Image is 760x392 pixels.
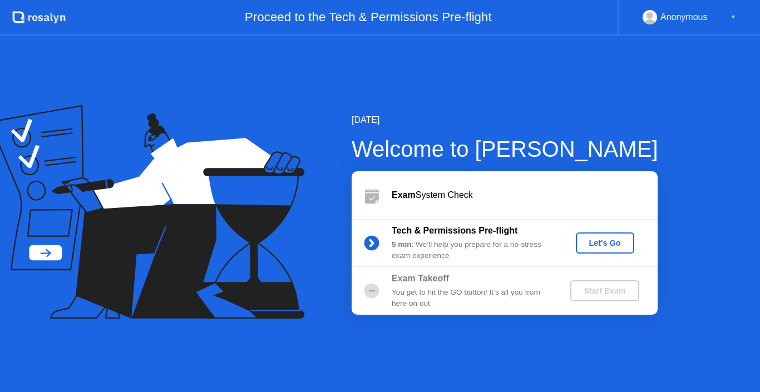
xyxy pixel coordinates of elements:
[580,239,630,247] div: Let's Go
[392,274,449,283] b: Exam Takeoff
[392,226,517,235] b: Tech & Permissions Pre-flight
[352,113,658,127] div: [DATE]
[392,188,658,202] div: System Check
[392,190,416,200] b: Exam
[660,10,708,24] div: Anonymous
[731,10,736,24] div: ▼
[352,132,658,166] div: Welcome to [PERSON_NAME]
[392,239,552,262] div: : We’ll help you prepare for a no-stress exam experience
[575,286,634,295] div: Start Exam
[392,287,552,310] div: You get to hit the GO button! It’s all you from here on out
[392,240,412,249] b: 5 min
[570,280,639,301] button: Start Exam
[576,232,634,254] button: Let's Go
